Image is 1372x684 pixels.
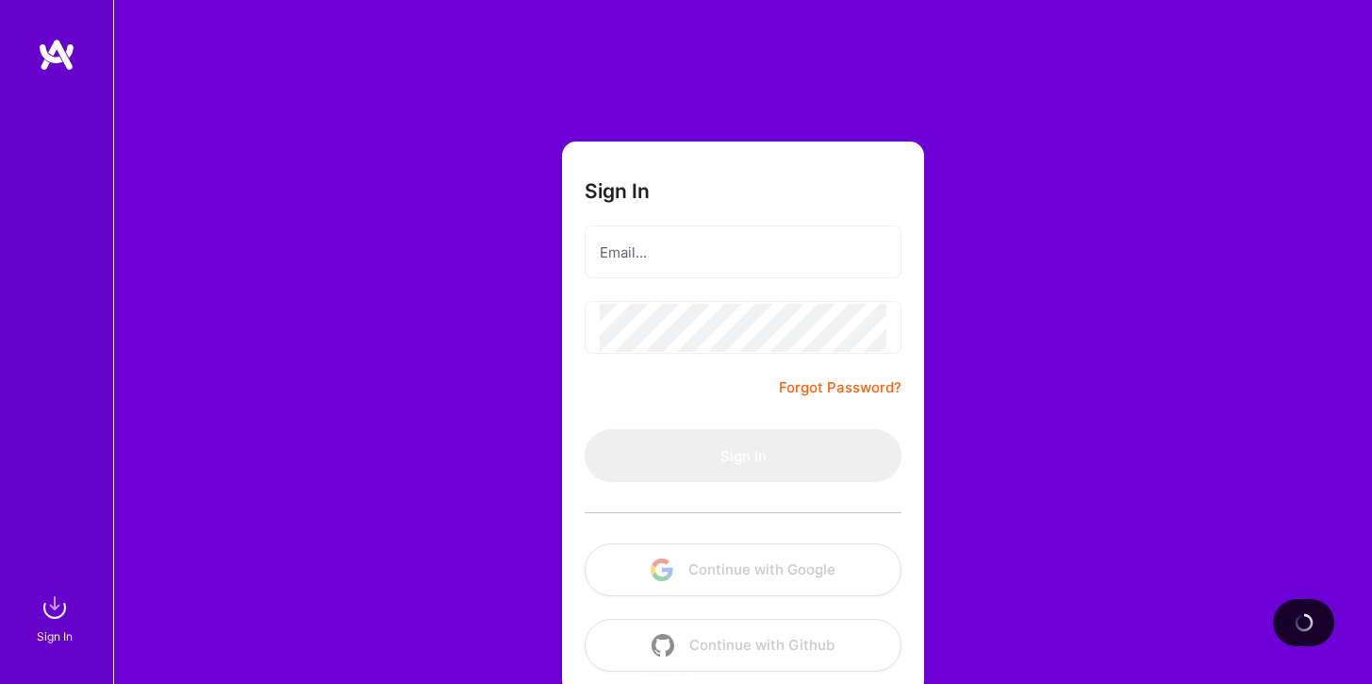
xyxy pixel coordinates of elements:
img: icon [651,559,673,581]
img: logo [38,38,75,72]
div: Sign In [37,626,73,646]
input: Email... [600,228,886,276]
img: loading [1291,609,1316,635]
a: Forgot Password? [779,376,901,399]
button: Continue with Google [585,543,901,596]
h3: Sign In [585,179,650,203]
img: sign in [36,589,74,626]
img: icon [652,634,674,657]
button: Continue with Github [585,619,901,672]
button: Sign In [585,429,901,482]
a: sign inSign In [40,589,74,646]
